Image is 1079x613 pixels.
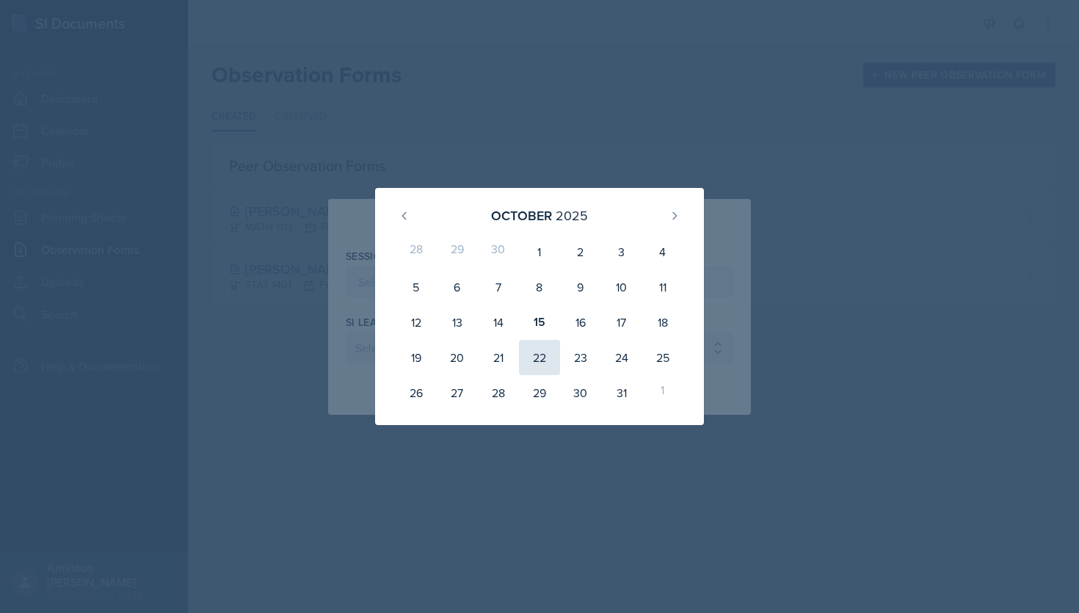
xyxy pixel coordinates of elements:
div: 21 [478,340,519,375]
div: 6 [437,269,478,305]
div: 14 [478,305,519,340]
div: 30 [478,234,519,269]
div: 19 [396,340,437,375]
div: 25 [642,340,683,375]
div: 1 [519,234,560,269]
div: 2025 [556,206,588,225]
div: 9 [560,269,601,305]
div: 22 [519,340,560,375]
div: 20 [437,340,478,375]
div: 15 [519,305,560,340]
div: 2 [560,234,601,269]
div: 5 [396,269,437,305]
div: 11 [642,269,683,305]
div: 10 [601,269,642,305]
div: 1 [642,375,683,410]
div: 29 [437,234,478,269]
div: 16 [560,305,601,340]
div: 3 [601,234,642,269]
div: 29 [519,375,560,410]
div: October [491,206,552,225]
div: 24 [601,340,642,375]
div: 17 [601,305,642,340]
div: 12 [396,305,437,340]
div: 28 [396,234,437,269]
div: 30 [560,375,601,410]
div: 7 [478,269,519,305]
div: 23 [560,340,601,375]
div: 8 [519,269,560,305]
div: 13 [437,305,478,340]
div: 18 [642,305,683,340]
div: 27 [437,375,478,410]
div: 4 [642,234,683,269]
div: 31 [601,375,642,410]
div: 28 [478,375,519,410]
div: 26 [396,375,437,410]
